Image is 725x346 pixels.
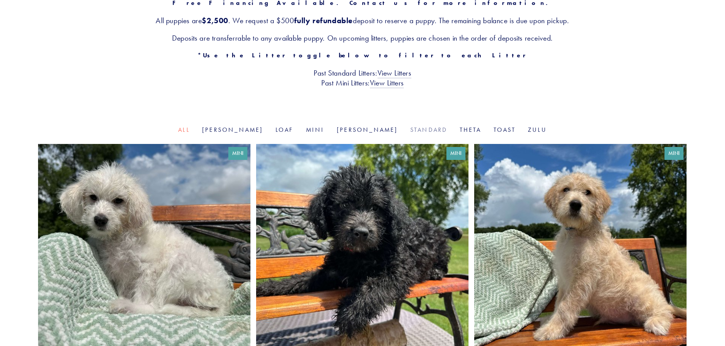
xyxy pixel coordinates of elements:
[178,126,190,133] a: All
[38,33,687,43] h3: Deposits are transferrable to any available puppy. On upcoming litters, puppies are chosen in the...
[276,126,294,133] a: Loaf
[410,126,448,133] a: Standard
[306,126,325,133] a: Mini
[494,126,516,133] a: Toast
[38,16,687,25] h3: All puppies are . We request a $500 deposit to reserve a puppy. The remaining balance is due upon...
[370,78,404,88] a: View Litters
[294,16,353,25] strong: fully refundable
[528,126,547,133] a: Zulu
[460,126,481,133] a: Theta
[198,52,527,59] strong: *Use the Litter toggle below to filter to each Litter
[38,68,687,88] h3: Past Standard Litters: Past Mini Litters:
[378,68,411,78] a: View Litters
[202,126,263,133] a: [PERSON_NAME]
[202,16,228,25] strong: $2,500
[337,126,398,133] a: [PERSON_NAME]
